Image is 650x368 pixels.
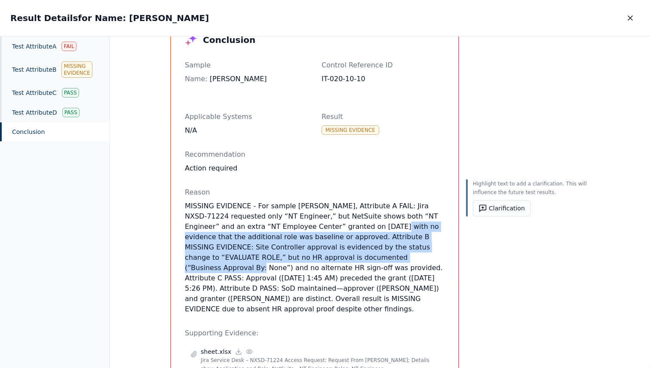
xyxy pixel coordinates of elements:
[201,347,231,356] p: sheet.xlsx
[185,75,208,83] span: Name :
[473,179,590,197] p: Highlight text to add a clarification. This will influence the future test results.
[203,34,255,46] h3: Conclusion
[185,163,445,173] div: Action required
[322,112,445,122] p: Result
[10,12,209,24] h2: Result Details for Name: [PERSON_NAME]
[235,348,242,356] a: Download file
[322,125,379,135] div: Missing Evidence
[185,328,445,338] p: Supporting Evidence:
[322,74,445,84] div: IT-020-10-10
[322,60,445,70] p: Control Reference ID
[62,108,80,117] div: Pass
[185,125,308,136] div: N/A
[61,42,76,51] div: Fail
[185,112,308,122] p: Applicable Systems
[185,74,308,84] div: [PERSON_NAME]
[185,149,445,160] p: Recommendation
[62,88,79,97] div: Pass
[473,200,530,216] button: Clarification
[61,61,92,78] div: Missing Evidence
[185,60,308,70] p: Sample
[185,187,445,198] p: Reason
[185,201,445,314] p: MISSING EVIDENCE - For sample [PERSON_NAME], Attribute A FAIL: Jira NXSD-71224 requested only “NT...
